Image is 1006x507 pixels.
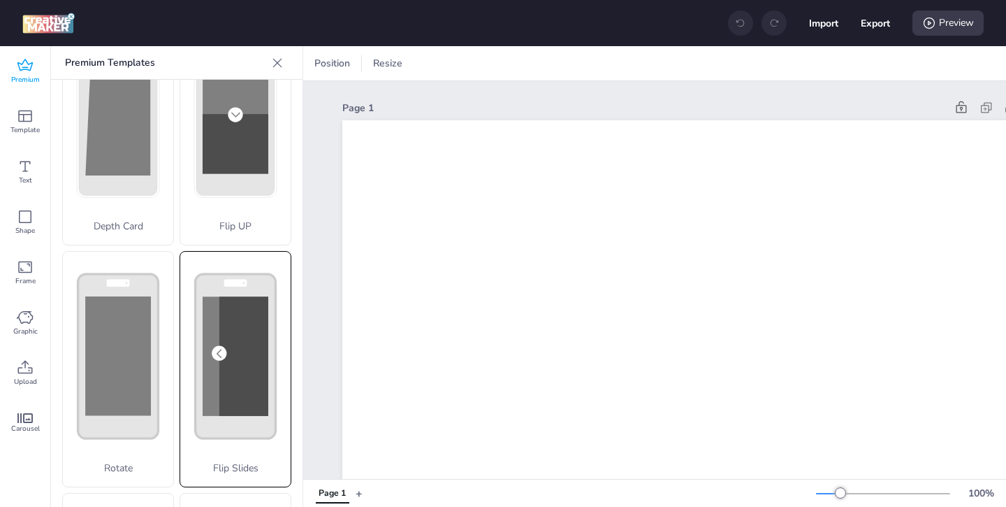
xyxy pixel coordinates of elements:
p: Flip UP [180,219,291,234]
span: Shape [15,225,35,236]
span: Template [10,124,40,136]
div: Tabs [309,481,356,506]
div: 100 % [964,486,998,501]
img: logo Creative Maker [22,13,75,34]
span: Graphic [13,326,38,337]
button: Export [861,8,890,38]
span: Carousel [11,423,40,434]
span: Position [312,56,353,71]
span: Frame [15,276,36,287]
span: Upload [14,376,37,387]
button: Import [809,8,838,38]
p: Premium Templates [65,46,266,80]
div: Preview [912,10,984,36]
p: Rotate [63,461,173,476]
span: Resize [370,56,405,71]
p: Flip Slides [180,461,291,476]
span: Premium [11,74,40,85]
p: Depth Card [63,219,173,234]
button: + [356,481,363,506]
div: Page 1 [319,487,346,500]
span: Text [19,175,32,186]
div: Page 1 [342,101,946,115]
